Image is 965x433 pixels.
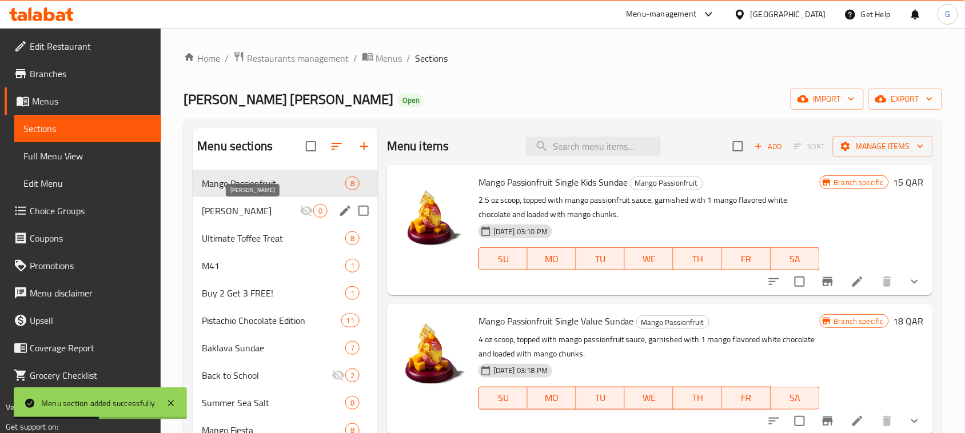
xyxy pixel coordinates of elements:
button: TH [673,247,722,270]
span: Open [398,95,424,105]
a: Edit menu item [851,414,864,428]
span: Pistachio Chocolate Edition [202,314,341,327]
a: Full Menu View [14,142,161,170]
a: Edit Restaurant [5,33,161,60]
span: Mango Passionfruit [202,177,345,190]
span: Ultimate Toffee Treat [202,231,345,245]
div: Ultimate Toffee Treat8 [193,224,378,252]
span: Restaurants management [247,51,349,65]
span: [DATE] 03:10 PM [489,226,552,237]
a: Promotions [5,252,161,279]
button: delete [874,268,901,295]
div: Pistachio Chocolate Edition11 [193,307,378,334]
a: Restaurants management [233,51,349,66]
span: Select to update [788,409,812,433]
span: Coverage Report [30,341,152,355]
span: 8 [346,233,359,244]
div: Buy 2 Get 3 FREE! [202,286,345,300]
span: 0 [314,206,327,216]
h6: 15 QAR [894,174,924,190]
span: 1 [346,288,359,299]
span: TH [678,390,717,406]
span: 11 [342,315,359,326]
nav: breadcrumb [184,51,942,66]
div: Back to School2 [193,362,378,389]
button: Branch-specific-item [814,268,842,295]
svg: Inactive section [300,204,313,218]
button: FR [722,387,771,410]
span: WE [629,390,669,406]
button: show more [901,268,928,295]
span: import [800,92,855,106]
span: 7 [346,343,359,354]
a: Coverage Report [5,334,161,362]
span: MO [532,251,572,267]
span: FR [727,390,766,406]
p: 4 oz scoop, topped with mango passionfruit sauce, garnished with 1 mango flavored white chocolate... [478,332,820,361]
button: SA [771,387,820,410]
span: Manage items [842,139,924,154]
svg: Show Choices [908,275,922,288]
span: 2 [346,370,359,381]
span: Edit Restaurant [30,39,152,53]
span: Mango Passionfruit Single Value Sundae [478,312,634,330]
div: [PERSON_NAME]0edit [193,197,378,224]
a: Home [184,51,220,65]
button: WE [625,247,673,270]
span: Menus [32,94,152,108]
span: Sort sections [323,133,350,160]
span: G [945,8,950,21]
span: Branch specific [830,177,888,188]
span: Menus [376,51,402,65]
input: search [526,137,661,157]
span: Add [753,140,784,153]
button: TU [576,247,625,270]
span: export [878,92,933,106]
span: Select section first [787,138,833,155]
span: Choice Groups [30,204,152,218]
a: Choice Groups [5,197,161,224]
li: / [406,51,410,65]
a: Grocery Checklist [5,362,161,389]
p: 2.5 oz scoop, topped with mango passionfruit sauce, garnished with 1 mango flavored white chocola... [478,193,820,222]
div: Summer Sea Salt8 [193,389,378,416]
button: sort-choices [760,268,788,295]
button: MO [528,387,576,410]
span: Mango Passionfruit [631,177,703,190]
span: [PERSON_NAME] [202,204,300,218]
span: 1 [346,260,359,271]
a: Edit menu item [851,275,864,288]
svg: Show Choices [908,414,922,428]
div: Baklava Sundae7 [193,334,378,362]
button: TU [576,387,625,410]
a: Coupons [5,224,161,252]
span: Coupons [30,231,152,245]
div: Mango Passionfruit [630,177,703,190]
span: 8 [346,178,359,189]
div: items [345,259,360,272]
div: [GEOGRAPHIC_DATA] [751,8,826,21]
div: Open [398,94,424,107]
div: items [345,231,360,245]
button: SA [771,247,820,270]
div: M41 [202,259,345,272]
div: Menu-management [627,7,697,21]
div: M411 [193,252,378,279]
span: Select all sections [299,134,323,158]
span: Promotions [30,259,152,272]
div: Buy 2 Get 3 FREE!1 [193,279,378,307]
button: export [868,89,942,110]
h2: Menu sections [197,138,273,155]
div: Baklava Sundae [202,341,345,355]
span: Back to School [202,368,332,382]
img: Mango Passionfruit Single Value Sundae [396,313,469,386]
span: Grocery Checklist [30,368,152,382]
a: Menus [5,87,161,115]
span: Sections [23,122,152,135]
span: SA [776,251,815,267]
a: Menus [362,51,402,66]
span: TU [581,390,620,406]
li: / [225,51,229,65]
span: Full Menu View [23,149,152,163]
